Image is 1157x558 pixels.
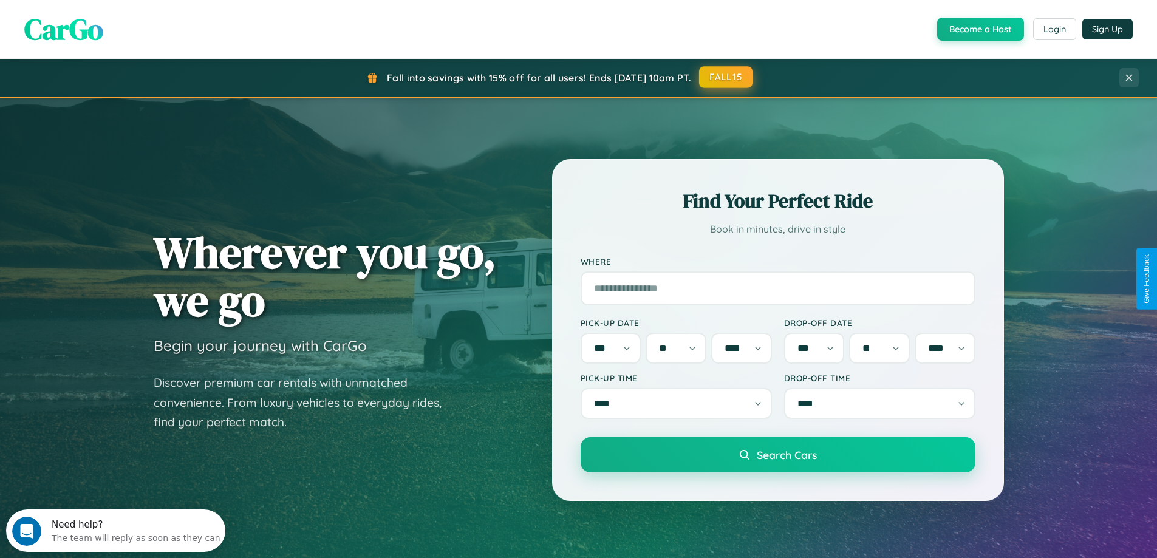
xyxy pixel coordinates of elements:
[1082,19,1133,39] button: Sign Up
[581,373,772,383] label: Pick-up Time
[6,509,225,552] iframe: Intercom live chat discovery launcher
[154,228,496,324] h1: Wherever you go, we go
[784,373,975,383] label: Drop-off Time
[581,220,975,238] p: Book in minutes, drive in style
[387,72,691,84] span: Fall into savings with 15% off for all users! Ends [DATE] 10am PT.
[12,517,41,546] iframe: Intercom live chat
[581,437,975,472] button: Search Cars
[5,5,226,38] div: Open Intercom Messenger
[581,256,975,267] label: Where
[784,318,975,328] label: Drop-off Date
[581,318,772,328] label: Pick-up Date
[581,188,975,214] h2: Find Your Perfect Ride
[1142,254,1151,304] div: Give Feedback
[757,448,817,461] span: Search Cars
[46,10,214,20] div: Need help?
[154,373,457,432] p: Discover premium car rentals with unmatched convenience. From luxury vehicles to everyday rides, ...
[1033,18,1076,40] button: Login
[24,9,103,49] span: CarGo
[154,336,367,355] h3: Begin your journey with CarGo
[699,66,753,88] button: FALL15
[46,20,214,33] div: The team will reply as soon as they can
[937,18,1024,41] button: Become a Host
